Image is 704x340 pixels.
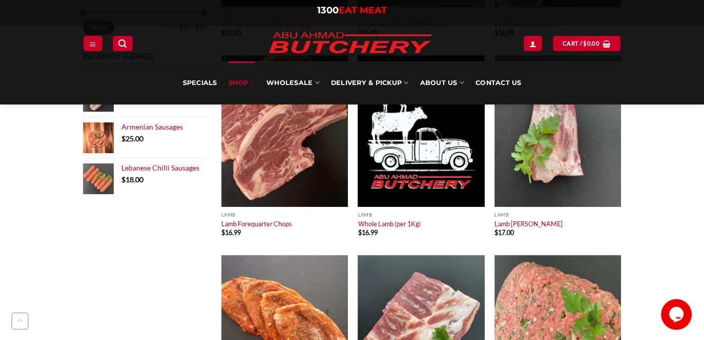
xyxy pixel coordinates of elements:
p: Lamb [221,212,348,218]
a: Specials [182,61,217,104]
span: $ [583,39,587,48]
bdi: 0.00 [583,40,599,47]
span: Armenian Sausages [121,122,183,131]
bdi: 16.99 [221,228,241,237]
span: Cart / [563,39,599,48]
span: 1300 [317,5,339,16]
a: Armenian Sausages [121,122,206,132]
a: Wholesale [266,61,320,104]
img: Abu Ahmad Butchery [260,26,440,61]
a: Login [524,36,542,51]
span: Lebanese Chilli Sausages [121,163,199,172]
a: Lebanese Chilli Sausages [121,163,206,173]
span: $ [121,175,126,184]
p: Lamb [358,212,484,218]
bdi: 18.00 [121,175,143,184]
a: Lamb Forequarter Chops [221,220,292,228]
span: $ [494,228,498,237]
a: Menu [84,36,102,51]
a: View cart [553,36,620,51]
a: 1300EAT MEAT [317,5,387,16]
bdi: 25.00 [121,134,143,143]
a: Contact Us [475,61,522,104]
bdi: 16.99 [358,228,377,237]
a: About Us [420,61,464,104]
span: $ [221,228,225,237]
bdi: 17.00 [494,228,514,237]
a: Whole Lamb (per 1Kg) [358,220,420,228]
img: Lamb Shanks [494,55,621,207]
span: $ [121,134,126,143]
img: Lamb_forequarter_Chops (per 1Kg) [221,55,348,207]
a: Lamb [PERSON_NAME] [494,220,563,228]
a: Delivery & Pickup [331,61,409,104]
a: SHOP [229,61,255,104]
a: Search [113,36,132,51]
iframe: chat widget [661,299,694,330]
span: EAT MEAT [339,5,387,16]
img: Whole Lamb (per 1Kg) [358,55,484,207]
span: $ [358,228,361,237]
button: Go to top [11,312,29,330]
p: Lamb [494,212,621,218]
